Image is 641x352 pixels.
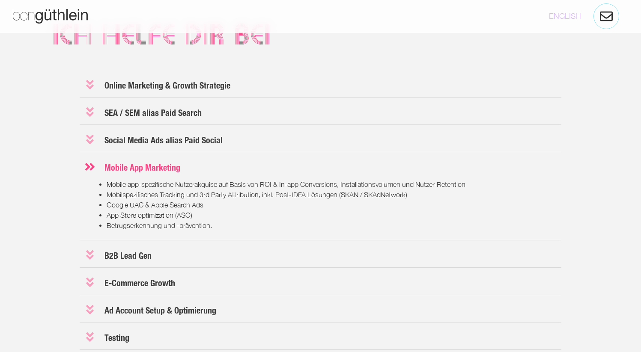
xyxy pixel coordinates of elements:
h3: E-Commerce Growth [80,270,561,295]
div: Mobile App Marketing [80,179,561,241]
li: Mobilspezifisches Tracking und 3rd Party Attribution, inkl. Post-IDFA Lösungen (SKAN / SKAdNetwork) [107,189,562,200]
h3: B2B Lead Gen [80,243,561,268]
h2: Ich helfe dir bei [53,21,588,47]
h3: Testing [80,325,561,350]
a: E-Commerce Growth [104,278,175,288]
li: Mobile app-spezifische Nutzerakquise auf Basis von ROI & In-app Conversions, Installationsvolumen... [107,179,562,189]
h3: Ad Account Setup & Optimierung [80,297,561,322]
h3: Online Marketing & Growth Strategie [80,72,561,98]
a: ENGLISH [549,12,581,21]
li: App Store optimization (ASO) [107,210,562,220]
h3: SEA / SEM alias Paid Search [80,100,561,125]
a: Online Marketing & Growth Strategie [104,80,230,90]
h3: Mobile App Marketing [80,154,561,179]
a: Testing [104,333,129,343]
h3: Social Media Ads alias Paid Social [80,127,561,152]
li: Betrugserkennung und -prävention. [107,220,562,231]
a: Mobile App Marketing [104,163,180,172]
a: Ad Account Setup & Optimierung [104,305,216,315]
li: Google UAC & Apple Search Ads [107,200,562,210]
a: Social Media Ads alias Paid Social [104,135,223,145]
a: SEA / SEM alias Paid Search [104,108,202,118]
a: B2B Lead Gen [104,251,152,260]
